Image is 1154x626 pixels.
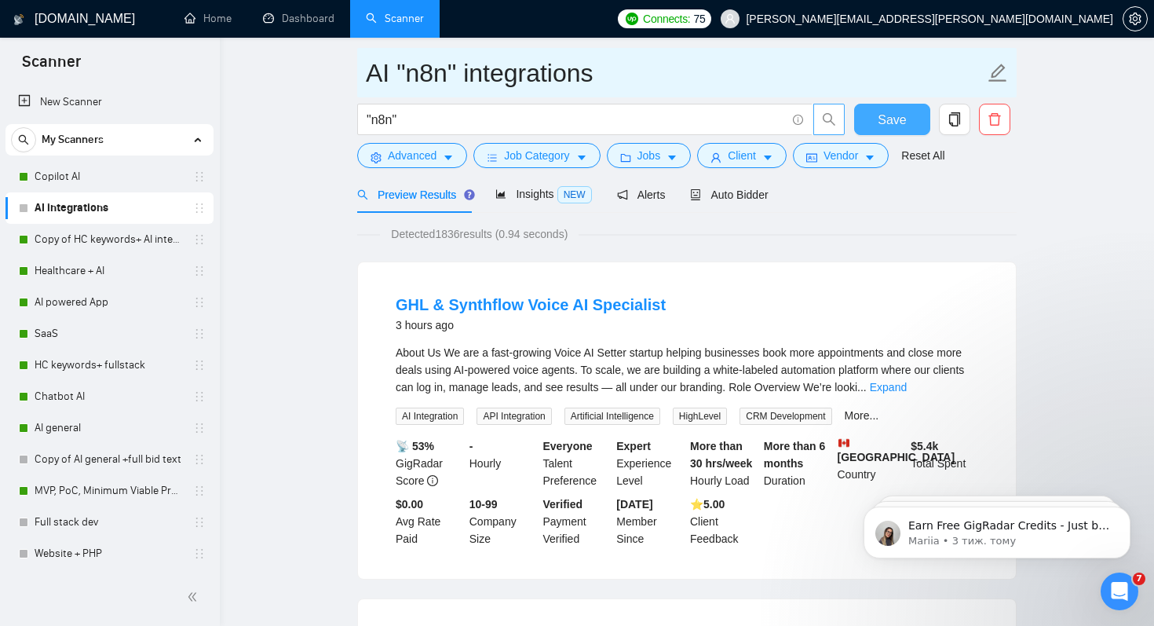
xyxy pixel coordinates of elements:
[35,475,184,507] a: MVP, PoC, Minimum Viable Product
[380,225,579,243] span: Detected 1836 results (0.94 seconds)
[504,147,569,164] span: Job Category
[396,498,423,511] b: $0.00
[35,444,184,475] a: Copy of AI general +full bid text
[5,86,214,118] li: New Scanner
[690,440,752,470] b: More than 30 hrs/week
[9,50,93,83] span: Scanner
[690,189,701,200] span: robot
[813,104,845,135] button: search
[12,134,35,145] span: search
[761,437,834,489] div: Duration
[740,408,831,425] span: CRM Development
[396,344,978,396] div: About Us We are a fast-growing Voice AI Setter startup helping businesses book more appointments ...
[666,152,677,163] span: caret-down
[838,437,849,448] img: 🇨🇦
[1133,573,1145,585] span: 7
[473,143,600,168] button: barsJob Categorycaret-down
[725,13,736,24] span: user
[728,147,756,164] span: Client
[393,496,466,547] div: Avg Rate Paid
[371,152,382,163] span: setting
[193,233,206,246] span: holder
[466,437,540,489] div: Hourly
[1123,13,1147,25] span: setting
[690,189,768,201] span: Auto Bidder
[901,147,944,164] a: Reset All
[543,440,593,452] b: Everyone
[193,453,206,466] span: holder
[557,186,592,203] span: NEW
[35,538,184,569] a: Website + PHP
[806,152,817,163] span: idcard
[878,110,906,130] span: Save
[643,10,690,27] span: Connects:
[673,408,727,425] span: HighLevel
[193,296,206,309] span: holder
[762,152,773,163] span: caret-down
[193,485,206,497] span: holder
[462,188,477,202] div: Tooltip anchor
[35,287,184,318] a: AI powered App
[617,189,628,200] span: notification
[35,412,184,444] a: AI general
[35,318,184,350] a: SaaS
[576,152,587,163] span: caret-down
[613,437,687,489] div: Experience Level
[193,202,206,214] span: holder
[35,192,184,224] a: AI integrations
[35,350,184,381] a: HC keywords+ fullstack
[764,440,826,470] b: More than 6 months
[193,422,206,434] span: holder
[988,63,1008,83] span: edit
[357,189,470,201] span: Preview Results
[393,437,466,489] div: GigRadar Score
[690,498,725,511] b: ⭐️ 5.00
[469,440,473,452] b: -
[427,475,438,486] span: info-circle
[637,147,661,164] span: Jobs
[18,86,201,118] a: New Scanner
[940,112,970,126] span: copy
[939,104,970,135] button: copy
[42,124,104,156] span: My Scanners
[687,437,761,489] div: Hourly Load
[396,296,666,313] a: GHL & Synthflow Voice AI Specialist
[263,12,334,25] a: dashboardDashboard
[979,104,1010,135] button: delete
[35,255,184,287] a: Healthcare + AI
[864,152,875,163] span: caret-down
[613,496,687,547] div: Member Since
[487,152,498,163] span: bars
[616,440,651,452] b: Expert
[616,498,652,511] b: [DATE]
[35,381,184,412] a: Chatbot AI
[443,152,454,163] span: caret-down
[357,189,368,200] span: search
[607,143,692,168] button: folderJobscaret-down
[193,359,206,372] span: holder
[793,115,803,125] span: info-circle
[854,104,930,135] button: Save
[980,112,1010,126] span: delete
[911,440,938,452] b: $ 5.4k
[1123,6,1148,31] button: setting
[540,496,614,547] div: Payment Verified
[396,408,464,425] span: AI Integration
[13,7,24,32] img: logo
[193,265,206,277] span: holder
[840,474,1154,584] iframe: Intercom notifications повідомлення
[838,437,955,463] b: [GEOGRAPHIC_DATA]
[1123,13,1148,25] a: setting
[687,496,761,547] div: Client Feedback
[617,189,666,201] span: Alerts
[388,147,436,164] span: Advanced
[193,328,206,340] span: holder
[540,437,614,489] div: Talent Preference
[396,316,666,335] div: 3 hours ago
[35,161,184,192] a: Copilot AI
[477,408,551,425] span: API Integration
